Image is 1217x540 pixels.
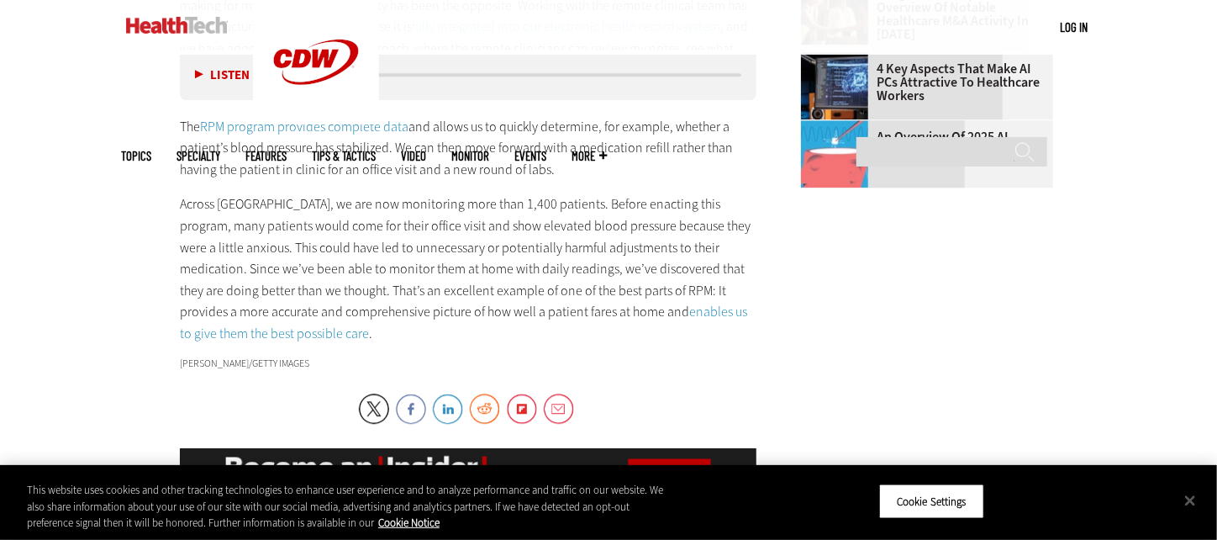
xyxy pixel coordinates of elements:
a: illustration of computer chip being put inside head with waves [801,120,877,134]
a: Features [245,150,287,162]
a: Events [514,150,546,162]
img: illustration of computer chip being put inside head with waves [801,120,868,188]
a: Video [401,150,426,162]
a: Tips & Tactics [312,150,376,162]
a: Log in [1060,19,1088,34]
div: This website uses cookies and other tracking technologies to enhance user experience and to analy... [27,482,669,532]
img: Home [126,17,228,34]
a: MonITor [451,150,489,162]
div: [PERSON_NAME]/Getty Images [180,358,756,368]
span: More [572,150,607,162]
p: Across [GEOGRAPHIC_DATA], we are now monitoring more than 1,400 patients. Before enacting this pr... [180,193,756,344]
button: Cookie Settings [879,484,984,519]
a: More information about your privacy [378,516,440,530]
button: Close [1172,482,1209,519]
div: User menu [1060,19,1088,36]
a: enables us to give them the best possible care [180,303,747,342]
span: Topics [121,150,151,162]
span: Specialty [176,150,220,162]
a: CDW [253,111,379,129]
